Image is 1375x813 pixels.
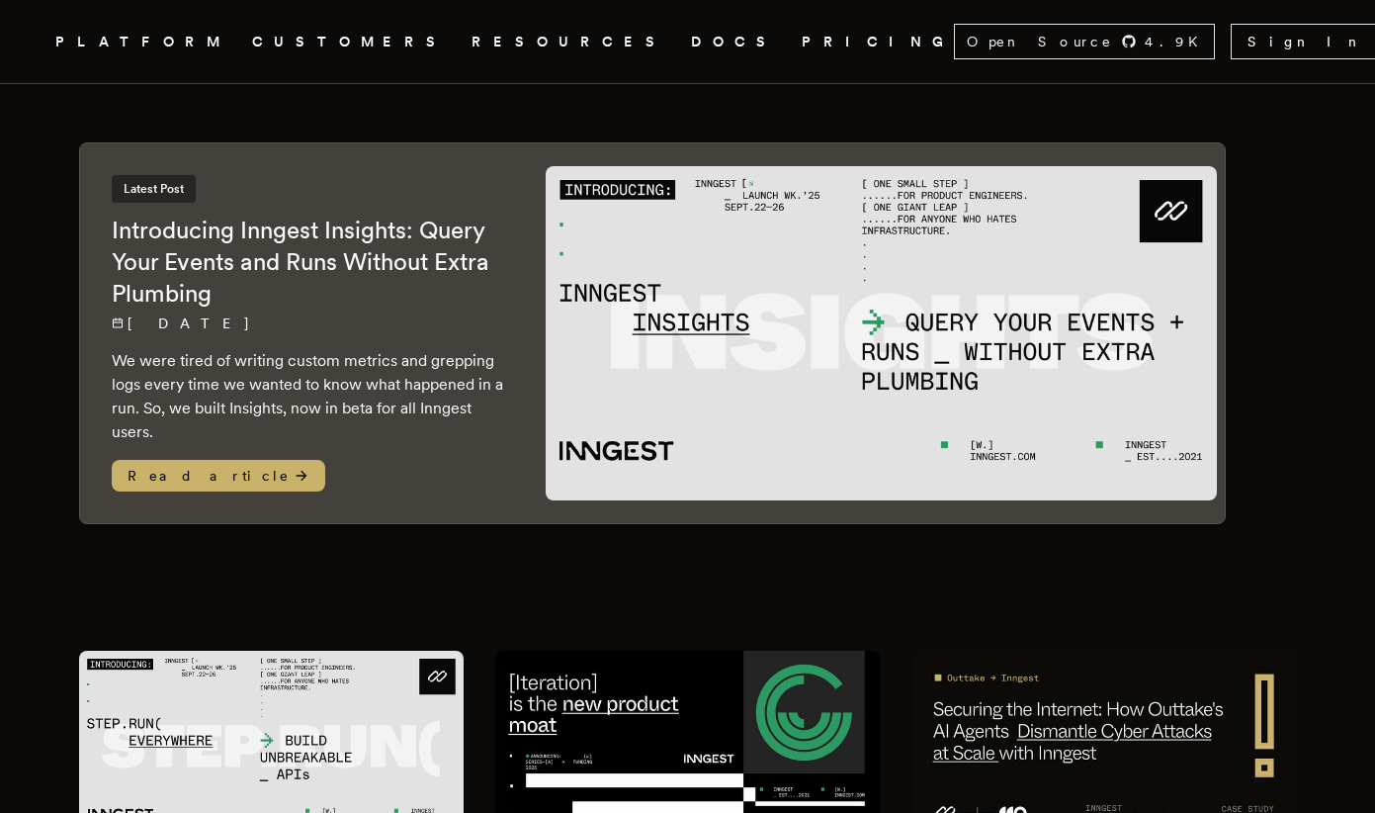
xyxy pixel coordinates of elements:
[472,30,667,54] button: RESOURCES
[802,30,954,54] a: PRICING
[55,30,228,54] button: PLATFORM
[112,460,325,492] span: Read article
[1145,32,1210,51] span: 4.9 K
[967,32,1113,51] span: Open Source
[546,166,1217,501] img: Featured image for Introducing Inngest Insights: Query Your Events and Runs Without Extra Plumbin...
[691,30,778,54] a: DOCS
[112,215,506,310] h2: Introducing Inngest Insights: Query Your Events and Runs Without Extra Plumbing
[79,142,1226,524] a: Latest PostIntroducing Inngest Insights: Query Your Events and Runs Without Extra Plumbing[DATE] ...
[252,30,448,54] a: CUSTOMERS
[112,314,506,333] p: [DATE]
[112,175,196,203] span: Latest Post
[112,349,506,444] p: We were tired of writing custom metrics and grepping logs every time we wanted to know what happe...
